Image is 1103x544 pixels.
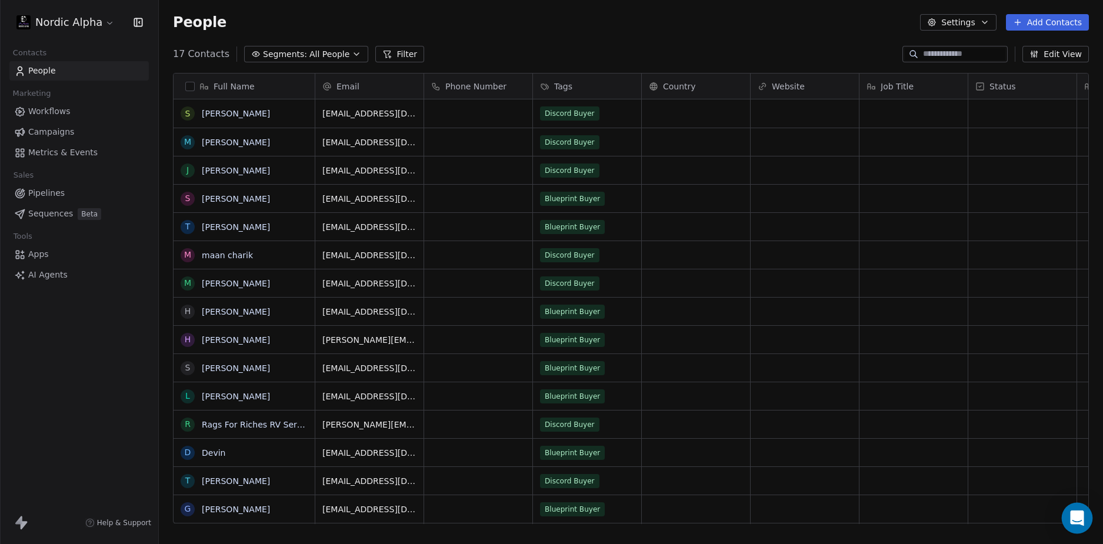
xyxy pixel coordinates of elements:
span: Blueprint Buyer [540,220,605,234]
span: [PERSON_NAME][EMAIL_ADDRESS][PERSON_NAME][DOMAIN_NAME] [322,419,416,430]
span: Pipelines [28,187,65,199]
a: Help & Support [85,518,151,528]
span: Discord Buyer [540,418,599,432]
span: Tags [554,81,572,92]
span: 17 Contacts [173,47,229,61]
div: M [184,136,191,148]
a: Pipelines [9,183,149,203]
span: Status [989,81,1016,92]
a: [PERSON_NAME] [202,392,270,401]
div: R [185,418,191,430]
div: m [184,249,191,261]
a: People [9,61,149,81]
span: [EMAIL_ADDRESS][DOMAIN_NAME] [322,278,416,289]
span: Discord Buyer [540,248,599,262]
span: Campaigns [28,126,74,138]
div: Status [968,74,1077,99]
div: Phone Number [424,74,532,99]
a: Apps [9,245,149,264]
span: Country [663,81,696,92]
span: Email [336,81,359,92]
div: Email [315,74,424,99]
span: Nordic Alpha [35,15,102,30]
div: Open Intercom Messenger [1062,503,1093,534]
span: Help & Support [97,518,151,528]
span: Marketing [8,85,56,102]
span: [EMAIL_ADDRESS][DOMAIN_NAME] [322,249,416,261]
img: Nordic%20Alpha%20Discord%20Icon.png [16,15,31,29]
a: Rags For Riches RV Service [202,420,314,429]
span: Phone Number [445,81,506,92]
span: [EMAIL_ADDRESS][DOMAIN_NAME] [322,193,416,205]
a: Workflows [9,102,149,121]
span: Tools [8,228,37,245]
span: People [173,14,226,31]
span: Sales [8,166,39,184]
span: Full Name [214,81,255,92]
span: Blueprint Buyer [540,361,605,375]
span: Beta [78,208,101,220]
a: [PERSON_NAME] [202,138,270,147]
div: M [184,277,191,289]
span: Blueprint Buyer [540,446,605,460]
span: People [28,65,56,77]
span: AI Agents [28,269,68,281]
a: AI Agents [9,265,149,285]
a: maan charik [202,251,253,260]
div: grid [174,99,315,524]
a: [PERSON_NAME] [202,194,270,203]
span: [EMAIL_ADDRESS][DOMAIN_NAME] [322,475,416,487]
span: Job Title [881,81,914,92]
a: SequencesBeta [9,204,149,223]
span: Contacts [8,44,52,62]
a: Metrics & Events [9,143,149,162]
div: T [185,221,191,233]
a: Devin [202,448,225,458]
span: All People [309,48,349,61]
div: Tags [533,74,641,99]
div: G [185,503,191,515]
span: Blueprint Buyer [540,333,605,347]
span: [EMAIL_ADDRESS][DOMAIN_NAME] [322,136,416,148]
span: Sequences [28,208,73,220]
a: [PERSON_NAME] [202,335,270,345]
span: [PERSON_NAME][EMAIL_ADDRESS][DOMAIN_NAME] [322,334,416,346]
button: Add Contacts [1006,14,1089,31]
a: [PERSON_NAME] [202,307,270,316]
span: Blueprint Buyer [540,305,605,319]
span: [EMAIL_ADDRESS][DOMAIN_NAME] [322,221,416,233]
a: [PERSON_NAME] [202,363,270,373]
span: Discord Buyer [540,276,599,291]
span: [EMAIL_ADDRESS][DOMAIN_NAME] [322,391,416,402]
div: T [185,475,191,487]
div: D [185,446,191,459]
span: [EMAIL_ADDRESS][DOMAIN_NAME] [322,447,416,459]
div: s [185,362,191,374]
span: [EMAIL_ADDRESS][DOMAIN_NAME] [322,165,416,176]
span: Discord Buyer [540,163,599,178]
div: S [185,192,191,205]
div: L [185,390,190,402]
div: S [185,108,191,120]
button: Edit View [1022,46,1089,62]
span: Metrics & Events [28,146,98,159]
span: [EMAIL_ADDRESS][DOMAIN_NAME] [322,362,416,374]
span: Website [772,81,805,92]
span: [EMAIL_ADDRESS][DOMAIN_NAME] [322,306,416,318]
div: H [185,333,191,346]
a: [PERSON_NAME] [202,505,270,514]
span: [EMAIL_ADDRESS][DOMAIN_NAME] [322,108,416,119]
span: Blueprint Buyer [540,389,605,403]
div: Website [751,74,859,99]
a: [PERSON_NAME] [202,222,270,232]
div: Full Name [174,74,315,99]
button: Settings [920,14,996,31]
span: [EMAIL_ADDRESS][DOMAIN_NAME] [322,503,416,515]
div: J [186,164,189,176]
span: Blueprint Buyer [540,192,605,206]
span: Discord Buyer [540,106,599,121]
a: Campaigns [9,122,149,142]
button: Filter [375,46,424,62]
span: Workflows [28,105,71,118]
button: Nordic Alpha [14,12,117,32]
